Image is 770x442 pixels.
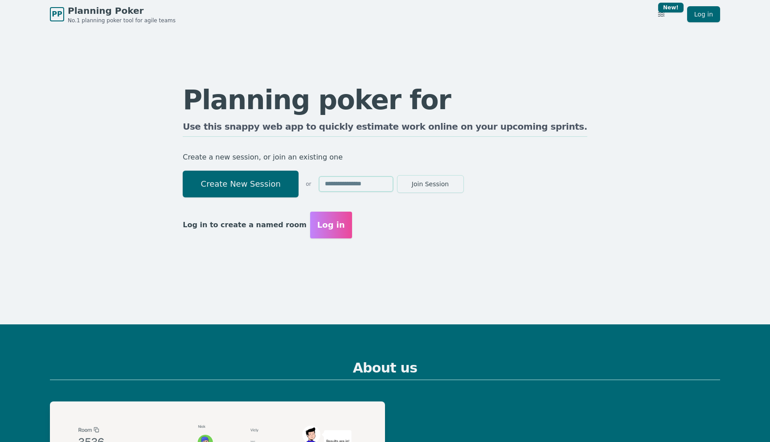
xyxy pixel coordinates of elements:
button: New! [653,6,669,22]
span: Planning Poker [68,4,176,17]
button: Create New Session [183,171,299,197]
button: Join Session [397,175,464,193]
p: Log in to create a named room [183,219,307,231]
a: Log in [687,6,720,22]
h2: Use this snappy web app to quickly estimate work online on your upcoming sprints. [183,120,587,137]
button: Log in [310,212,352,238]
a: PPPlanning PokerNo.1 planning poker tool for agile teams [50,4,176,24]
span: No.1 planning poker tool for agile teams [68,17,176,24]
p: Create a new session, or join an existing one [183,151,587,164]
span: PP [52,9,62,20]
h2: About us [50,360,720,380]
span: or [306,180,311,188]
div: New! [658,3,684,12]
span: Log in [317,219,345,231]
h1: Planning poker for [183,86,587,113]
